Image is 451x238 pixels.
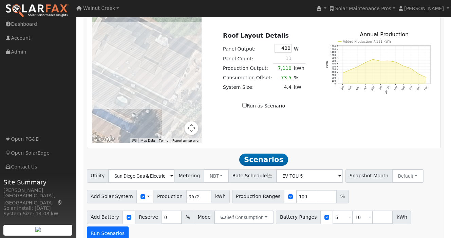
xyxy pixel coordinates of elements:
[175,169,204,183] span: Metering
[332,62,336,65] text: 700
[211,190,229,203] span: kWh
[293,63,305,73] td: kWh
[332,77,336,80] text: 200
[404,6,444,11] span: [PERSON_NAME]
[5,4,69,18] img: SolarFax
[223,32,289,39] u: Roof Layout Details
[108,169,175,183] input: Select a Utility
[232,190,284,203] span: Production Ranges
[3,178,73,187] span: Site Summary
[393,211,411,224] span: kWh
[172,139,200,142] a: Report a map error
[153,190,186,203] span: Production
[332,57,336,59] text: 900
[416,86,421,91] text: Nov
[94,134,116,143] img: Google
[418,73,419,74] circle: onclick=""
[325,61,329,68] text: kWh
[276,211,321,224] span: Battery Ranges
[403,65,404,66] circle: onclick=""
[332,74,336,77] text: 300
[94,134,116,143] a: Open this area in Google Maps (opens a new window)
[185,121,198,135] button: Map camera controls
[426,77,427,78] circle: onclick=""
[330,45,336,48] text: 1300
[194,211,214,224] span: Mode
[87,211,123,224] span: Add Battery
[365,62,366,63] circle: onclick=""
[330,48,336,51] text: 1200
[330,51,336,54] text: 1100
[228,169,277,183] span: Rate Schedule
[222,83,274,92] td: System Size:
[410,68,411,69] circle: onclick=""
[394,86,398,91] text: Aug
[409,86,413,91] text: Oct
[343,40,391,43] text: Added Production 7,111 kWh
[332,65,336,68] text: 600
[384,86,390,94] text: [DATE]
[360,31,409,38] text: Annual Production
[239,154,288,166] span: Scenarios
[87,169,109,183] span: Utility
[293,83,305,92] td: kW
[273,73,293,83] td: 73.5
[242,103,247,107] input: Run as Scenario
[135,211,162,224] span: Reserve
[3,192,73,206] div: [GEOGRAPHIC_DATA], [GEOGRAPHIC_DATA]
[340,86,344,91] text: Jan
[222,63,274,73] td: Production Output:
[357,66,358,67] circle: onclick=""
[204,169,229,183] button: NBT
[371,86,375,91] text: May
[372,59,373,60] circle: onclick=""
[332,68,336,71] text: 500
[388,60,389,61] circle: onclick=""
[330,54,336,57] text: 1000
[57,200,63,205] a: Map
[83,5,115,11] span: Walnut Creek
[222,73,274,83] td: Consumption Offset:
[159,139,168,142] a: Terms (opens in new tab)
[242,102,285,110] label: Run as Scenario
[214,211,274,224] button: Self Consumption
[3,205,73,212] div: Solar Install: [DATE]
[348,86,352,91] text: Feb
[395,61,396,62] circle: onclick=""
[293,43,305,54] td: W
[3,187,73,194] div: [PERSON_NAME]
[401,86,406,91] text: Sep
[35,227,41,232] img: retrieve
[222,54,274,64] td: Panel Count:
[336,190,349,203] span: %
[380,61,381,62] circle: onclick=""
[363,86,368,91] text: Apr
[332,71,336,74] text: 400
[335,6,391,11] span: Solar Maintenance Pros
[222,43,274,54] td: Panel Output:
[273,63,293,73] td: 7,110
[273,54,293,64] td: 11
[392,169,424,183] button: Default
[273,83,293,92] td: 4.4
[293,73,305,83] td: %
[345,169,392,183] span: Snapshot Month
[3,210,73,217] div: System Size: 14.08 kW
[182,211,194,224] span: %
[334,83,336,85] text: 0
[140,138,155,143] button: Map Data
[276,169,343,183] input: Select a Rate Schedule
[350,70,351,71] circle: onclick=""
[87,190,137,203] span: Add Solar System
[378,86,382,91] text: Jun
[332,60,336,62] text: 800
[424,86,428,91] text: Dec
[342,73,343,74] circle: onclick=""
[132,138,136,143] button: Keyboard shortcuts
[332,80,336,82] text: 100
[356,86,360,91] text: Mar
